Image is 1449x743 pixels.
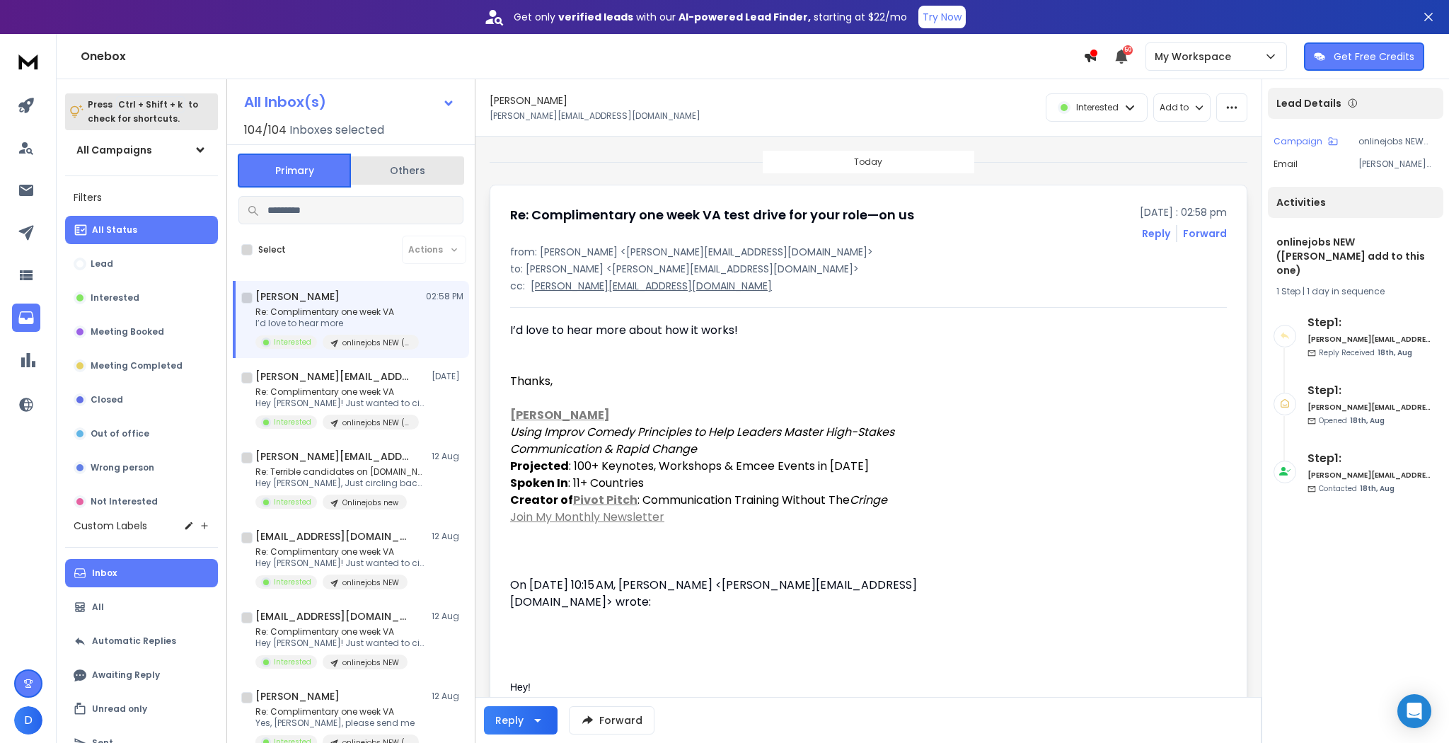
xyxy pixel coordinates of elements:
p: Meeting Booked [91,326,164,338]
p: [PERSON_NAME][EMAIL_ADDRESS][DOMAIN_NAME] [531,279,772,293]
button: Primary [238,154,351,188]
p: Out of office [91,428,149,439]
p: Campaign [1274,136,1322,147]
p: Add to [1160,102,1189,113]
a: Join My Monthly Newsletter [510,509,664,525]
h3: Inboxes selected [289,122,384,139]
b: Creator of [510,492,637,508]
p: Closed [91,394,123,405]
p: Yes, [PERSON_NAME], please send me [255,718,419,729]
p: onlinejobs NEW ([PERSON_NAME] add to this one) [342,338,410,348]
div: : 100+ Keynotes, Workshops & Emcee Events in [DATE] : 11+ Countries [510,424,923,492]
img: logo [14,48,42,74]
p: Try Now [923,10,962,24]
h6: Step 1 : [1307,382,1431,399]
p: Unread only [92,703,147,715]
span: 1 day in sequence [1307,285,1385,297]
span: 1 Step [1276,285,1300,297]
p: Interested [274,417,311,427]
p: Automatic Replies [92,635,176,647]
button: All Campaigns [65,136,218,164]
button: Get Free Credits [1304,42,1424,71]
p: Re: Complimentary one week VA [255,626,425,638]
div: | [1276,286,1435,297]
p: 12 Aug [432,451,463,462]
span: 50 [1123,45,1133,55]
p: Lead [91,258,113,270]
p: Hey [PERSON_NAME]! Just wanted to circle [255,558,425,569]
p: onlinejobs NEW ([PERSON_NAME] add to this one) [342,417,410,428]
button: Unread only [65,695,218,723]
p: Re: Complimentary one week VA [255,546,425,558]
h6: [PERSON_NAME][EMAIL_ADDRESS][DOMAIN_NAME] [1307,402,1431,413]
i: Using Improv Comedy Principles to Help Leaders Master High-Stakes Communication & Rapid Change [510,424,894,457]
p: 12 Aug [432,611,463,622]
p: Awaiting Reply [92,669,160,681]
p: 02:58 PM [426,291,463,302]
p: All [92,601,104,613]
h6: [PERSON_NAME][EMAIL_ADDRESS][DOMAIN_NAME] [1307,470,1431,480]
button: Wrong person [65,454,218,482]
strong: AI-powered Lead Finder, [679,10,811,24]
p: Hey [PERSON_NAME]! Just wanted to circle back [255,398,425,409]
p: Get Free Credits [1334,50,1414,64]
div: On [DATE] 10:15 AM, [PERSON_NAME] <[PERSON_NAME][EMAIL_ADDRESS][DOMAIN_NAME]> wrote: [510,577,923,611]
i: Cringe [850,492,887,508]
span: Ctrl + Shift + k [116,96,185,113]
div: : Communication Training Without The [510,492,923,509]
p: Lead Details [1276,96,1341,110]
div: Reply [495,713,524,727]
p: Hey [PERSON_NAME]! Just wanted to circle [255,638,425,649]
p: Get only with our starting at $22/mo [514,10,907,24]
span: Hey! [510,681,531,693]
p: Today [854,156,882,168]
a: [PERSON_NAME] [510,407,610,423]
p: Contacted [1319,483,1395,494]
strong: verified leads [558,10,633,24]
button: Not Interested [65,488,218,516]
h1: [PERSON_NAME][EMAIL_ADDRESS][DOMAIN_NAME] [255,449,411,463]
h6: Step 1 : [1307,450,1431,467]
p: cc: [510,279,525,293]
p: Inbox [92,568,117,579]
p: from: [PERSON_NAME] <[PERSON_NAME][EMAIL_ADDRESS][DOMAIN_NAME]> [510,245,1227,259]
p: Onlinejobs new [342,497,398,508]
div: Activities [1268,187,1443,218]
p: onlinejobs NEW [342,577,399,588]
p: All Status [92,224,137,236]
p: [PERSON_NAME][EMAIL_ADDRESS][DOMAIN_NAME] [1358,159,1438,170]
p: [DATE] : 02:58 pm [1140,205,1227,219]
b: Spoken In [510,475,568,491]
p: to: [PERSON_NAME] <[PERSON_NAME][EMAIL_ADDRESS][DOMAIN_NAME]> [510,262,1227,276]
button: Interested [65,284,218,312]
p: onlinejobs NEW ([PERSON_NAME] add to this one) [1358,136,1438,147]
p: Re: Complimentary one week VA [255,706,419,718]
div: Thanks, [510,356,923,424]
button: Others [351,155,464,186]
h1: Onebox [81,48,1083,65]
span: 18th, Aug [1360,483,1395,494]
h1: [EMAIL_ADDRESS][DOMAIN_NAME] [255,529,411,543]
h1: [EMAIL_ADDRESS][DOMAIN_NAME] [255,609,411,623]
p: 12 Aug [432,531,463,542]
button: All Inbox(s) [233,88,466,116]
p: Meeting Completed [91,360,183,371]
p: Email [1274,159,1298,170]
button: D [14,706,42,735]
h1: [PERSON_NAME] [490,93,567,108]
p: Re: Terrible candidates on [DOMAIN_NAME] [255,466,425,478]
p: Interested [91,292,139,304]
h1: [PERSON_NAME] [255,289,340,304]
button: Out of office [65,420,218,448]
p: Wrong person [91,462,154,473]
h1: All Inbox(s) [244,95,326,109]
button: Reply [484,706,558,735]
p: Opened [1319,415,1385,426]
h3: Filters [65,188,218,207]
h6: [PERSON_NAME][EMAIL_ADDRESS][DOMAIN_NAME] [1307,334,1431,345]
button: Automatic Replies [65,627,218,655]
p: Reply Received [1319,347,1412,358]
label: Select [258,244,286,255]
button: Awaiting Reply [65,661,218,689]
